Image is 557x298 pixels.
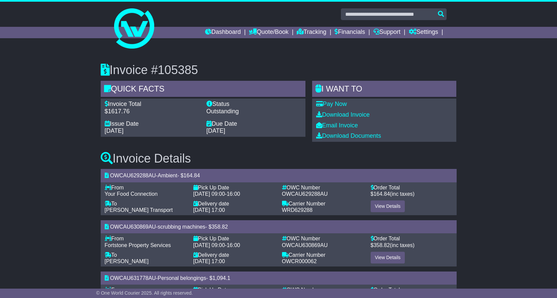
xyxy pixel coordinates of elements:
[206,108,301,115] div: Outstanding
[282,191,328,197] span: OWCAU629288AU
[101,81,305,99] div: Quick Facts
[193,252,275,258] div: Delivery date
[373,242,390,248] span: 358.82
[105,207,173,213] span: [PERSON_NAME] Transport
[282,252,364,258] div: Carrier Number
[282,200,364,207] div: Carrier Number
[193,242,225,248] span: [DATE] 09:00
[105,258,149,264] span: [PERSON_NAME]
[371,287,453,293] div: Order Total
[212,275,230,281] span: 1,094.1
[105,101,200,108] div: Invoice Total
[184,173,200,178] span: 164.84
[110,173,156,178] span: OWCAU629288AU
[105,191,158,197] span: Your Food Connection
[335,27,365,38] a: Financials
[297,27,326,38] a: Tracking
[206,120,301,128] div: Due Date
[158,224,205,230] span: scrubbing machines
[158,173,177,178] span: Ambient
[282,287,364,293] div: OWC Number
[110,224,156,230] span: OWCAU630869AU
[206,101,301,108] div: Status
[282,207,313,213] span: WRD629288
[193,235,275,242] div: Pick Up Date
[316,111,370,118] a: Download Invoice
[316,101,347,107] a: Pay Now
[373,191,390,197] span: 164.84
[105,120,200,128] div: Issue Date
[211,224,228,230] span: 358.82
[110,275,156,281] span: OWCAU631778AU
[193,287,275,293] div: Pick Up Date
[193,191,225,197] span: [DATE] 09:00
[105,184,187,191] div: From
[158,275,206,281] span: Personal belongings
[101,169,457,182] div: - - $
[105,127,200,135] div: [DATE]
[193,207,225,213] span: [DATE] 17:00
[282,184,364,191] div: OWC Number
[316,122,358,129] a: Email Invoice
[312,81,457,99] div: I WANT to
[105,235,187,242] div: From
[371,242,453,248] div: $ (inc taxes)
[105,242,171,248] span: Fortstone Property Services
[101,63,457,77] h3: Invoice #105385
[371,200,405,212] a: View Details
[96,290,193,296] span: © One World Courier 2025. All rights reserved.
[193,258,225,264] span: [DATE] 17:00
[105,287,187,293] div: From
[371,235,453,242] div: Order Total
[227,191,240,197] span: 16:00
[316,132,381,139] a: Download Documents
[205,27,241,38] a: Dashboard
[101,152,457,165] h3: Invoice Details
[193,242,275,248] div: -
[282,258,317,264] span: OWCR000062
[249,27,288,38] a: Quote/Book
[193,191,275,197] div: -
[193,200,275,207] div: Delivery date
[206,127,301,135] div: [DATE]
[105,108,200,115] div: $1617.76
[193,184,275,191] div: Pick Up Date
[371,184,453,191] div: Order Total
[282,235,364,242] div: OWC Number
[282,242,328,248] span: OWCAU630869AU
[101,272,457,285] div: - - $
[101,220,457,233] div: - - $
[409,27,438,38] a: Settings
[227,242,240,248] span: 16:00
[371,191,453,197] div: $ (inc taxes)
[105,252,187,258] div: To
[373,27,400,38] a: Support
[371,252,405,263] a: View Details
[105,200,187,207] div: To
